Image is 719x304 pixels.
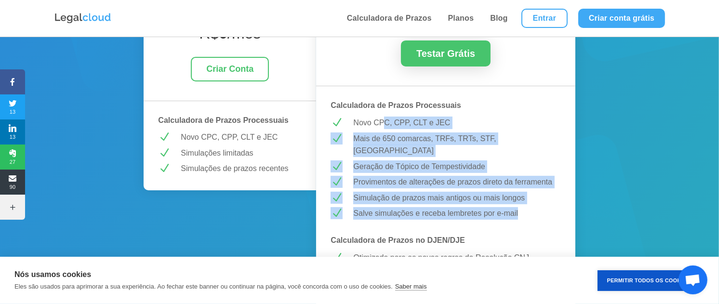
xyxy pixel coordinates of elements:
[331,160,343,172] span: N
[353,251,560,276] p: Otimizada para as novas regras da Resolução CNJ 455/2022
[353,117,560,129] p: Novo CPC, CPP, CLT e JEC
[521,9,568,28] a: Entrar
[353,160,560,173] p: Geração de Tópico de Tempestividade
[401,40,491,66] a: Testar Grátis
[181,147,302,159] p: Simulações limitadas
[219,25,227,42] strong: 0
[331,132,343,145] span: N
[331,117,343,129] span: N
[14,283,393,290] p: Eles são usados para aprimorar a sua experiência. Ao fechar este banner ou continuar na página, v...
[158,147,170,159] span: N
[158,116,288,124] strong: Calculadora de Prazos Processuais
[353,207,560,220] p: Salve simulações e receba lembretes por e-mail
[395,283,427,291] a: Saber mais
[158,162,170,174] span: N
[181,162,302,175] p: Simulações de prazos recentes
[353,192,560,204] p: Simulação de prazos mais antigos ou mais longos
[158,131,170,143] span: N
[331,207,343,219] span: N
[181,131,302,144] p: Novo CPC, CPP, CLT e JEC
[54,12,112,25] img: Logo da Legalcloud
[353,132,560,157] p: Mais de 650 comarcas, TRFs, TRTs, STF, [GEOGRAPHIC_DATA]
[331,101,461,109] strong: Calculadora de Prazos Processuais
[679,265,707,294] a: Bate-papo aberto
[191,57,269,81] a: Criar Conta
[14,270,91,278] strong: Nós usamos cookies
[331,251,343,264] span: N
[578,9,665,28] a: Criar conta grátis
[353,176,560,188] p: Provimentos de alterações de prazos direto da ferramenta
[331,192,343,204] span: N
[331,176,343,188] span: N
[598,270,700,291] button: Permitir Todos os Cookies
[331,236,465,244] strong: Calculadora de Prazos no DJEN/DJE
